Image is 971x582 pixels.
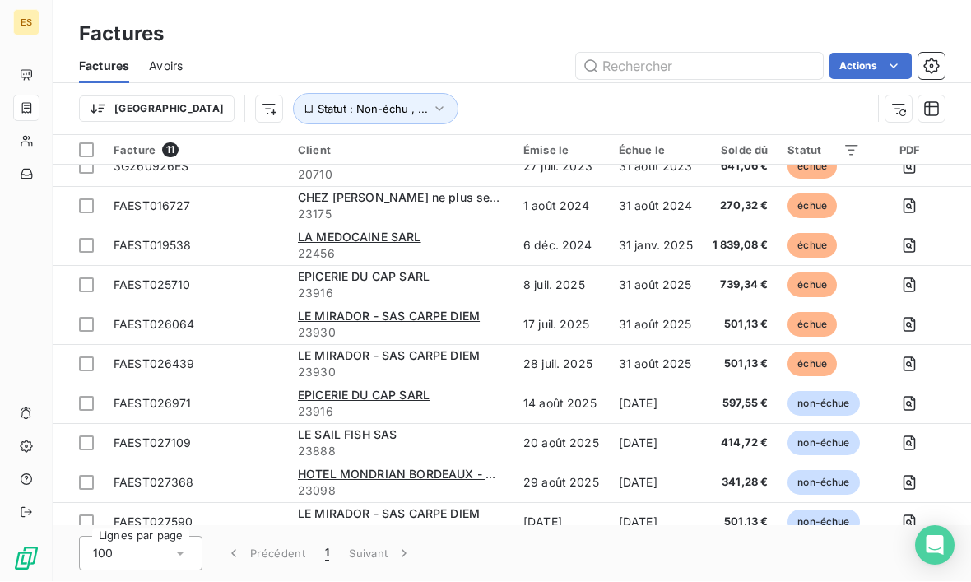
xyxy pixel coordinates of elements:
div: PDF [880,144,940,157]
td: 6 déc. 2024 [513,226,609,266]
button: Actions [829,54,912,80]
span: 501,13 € [713,317,769,333]
td: 31 août 2023 [609,147,703,187]
span: 597,55 € [713,396,769,412]
span: non-échue [787,431,859,456]
span: 20710 [298,167,504,184]
span: FAEST026064 [114,318,195,332]
td: 31 août 2025 [609,345,703,384]
td: 1 août 2024 [513,187,609,226]
span: FAEST026971 [114,397,192,411]
div: Solde dû [713,144,769,157]
span: Avoirs [149,58,183,75]
td: 14 août 2025 [513,384,609,424]
span: 641,06 € [713,159,769,175]
div: Émise le [523,144,599,157]
span: LA MEDOCAINE SARL [298,230,421,244]
span: CHEZ [PERSON_NAME] ne plus servir [298,191,509,205]
span: FAEST019538 [114,239,192,253]
td: 17 juil. 2025 [513,305,609,345]
span: FAEST026439 [114,357,195,371]
td: [DATE] [609,424,703,463]
span: 414,72 € [713,435,769,452]
span: FAEST027109 [114,436,192,450]
td: [DATE] [513,503,609,542]
div: Open Intercom Messenger [915,526,955,566]
span: 100 [93,546,113,562]
span: Factures [79,58,129,75]
span: 1 [325,546,329,562]
td: 31 août 2025 [609,305,703,345]
td: 27 juil. 2023 [513,147,609,187]
td: 20 août 2025 [513,424,609,463]
span: 22456 [298,246,504,263]
td: 31 janv. 2025 [609,226,703,266]
span: LE MIRADOR - SAS CARPE DIEM [298,349,480,363]
button: Suivant [339,537,422,571]
input: Rechercher [576,54,823,80]
span: 11 [162,143,179,158]
span: FAEST027368 [114,476,194,490]
span: EPICERIE DU CAP SARL [298,270,430,284]
span: 23888 [298,444,504,460]
button: [GEOGRAPHIC_DATA] [79,96,235,123]
span: 501,13 € [713,514,769,531]
td: 31 août 2025 [609,266,703,305]
span: échue [787,273,837,298]
span: FAEST016727 [114,199,191,213]
span: FAEST025710 [114,278,191,292]
span: 23175 [298,207,504,223]
td: 28 juil. 2025 [513,345,609,384]
span: 3G260926ES [114,160,189,174]
span: échue [787,155,837,179]
td: [DATE] [609,463,703,503]
span: 23930 [298,523,504,539]
span: échue [787,194,837,219]
span: LE MIRADOR - SAS CARPE DIEM [298,507,480,521]
span: non-échue [787,392,859,417]
span: 23930 [298,365,504,381]
button: Statut : Non-échu , ... [293,94,458,125]
span: non-échue [787,510,859,535]
td: 8 juil. 2025 [513,266,609,305]
span: non-échue [787,471,859,496]
span: 23930 [298,325,504,342]
div: Client [298,144,504,157]
span: 341,28 € [713,475,769,491]
span: EPICERIE DU CAP SARL [298,389,430,403]
span: 23916 [298,286,504,302]
span: LE MIRADOR - SAS CARPE DIEM [298,310,480,324]
span: 270,32 € [713,198,769,215]
h3: Factures [79,20,164,49]
span: LE SAIL FISH SAS [298,428,397,442]
span: 23916 [298,404,504,421]
div: ES [13,10,39,36]
span: 501,13 € [713,356,769,373]
span: Statut : Non-échu , ... [318,103,428,116]
td: 29 août 2025 [513,463,609,503]
span: échue [787,352,837,377]
span: échue [787,313,837,338]
span: échue [787,234,837,258]
span: 23098 [298,483,504,500]
td: [DATE] [609,503,703,542]
td: [DATE] [609,384,703,424]
img: Logo LeanPay [13,546,39,572]
button: Précédent [216,537,315,571]
span: HOTEL MONDRIAN BORDEAUX - GESTHOCARMES [298,468,583,482]
td: 31 août 2024 [609,187,703,226]
span: Facture [114,144,156,157]
div: Échue le [619,144,693,157]
div: Statut [787,144,859,157]
span: 739,34 € [713,277,769,294]
span: FAEST027590 [114,515,193,529]
button: 1 [315,537,339,571]
span: 1 839,08 € [713,238,769,254]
